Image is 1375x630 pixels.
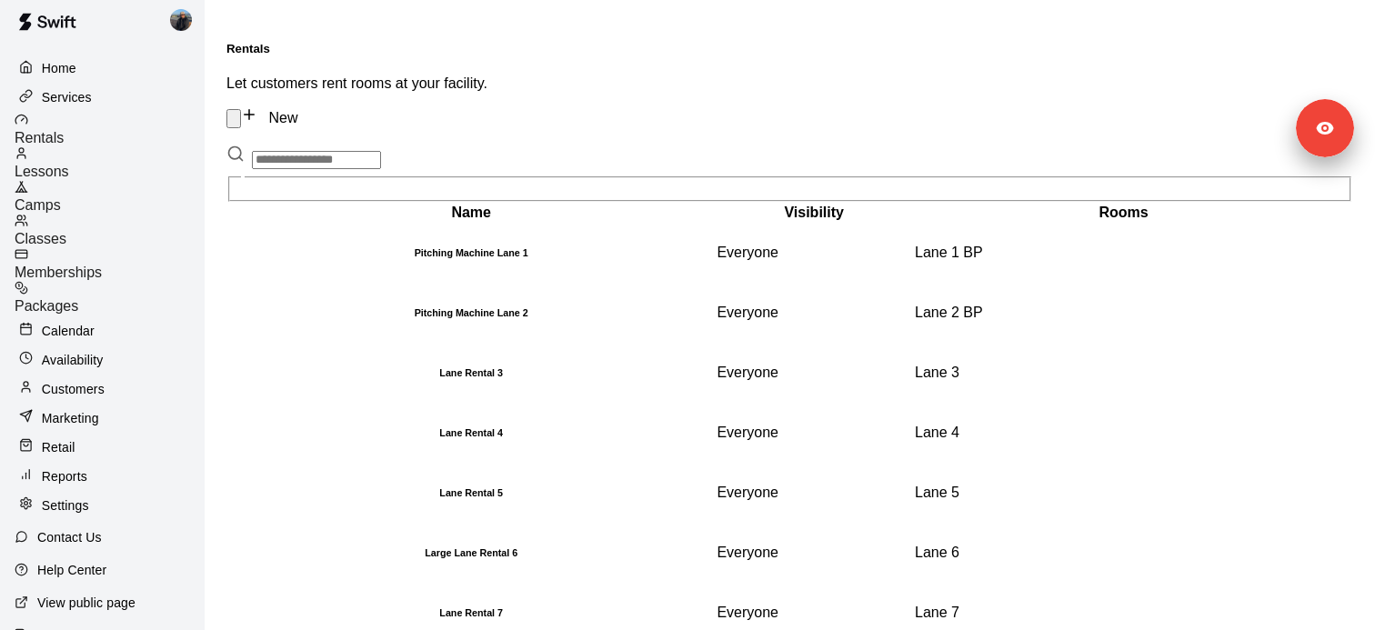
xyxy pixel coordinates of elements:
a: Services [15,84,190,111]
h6: Pitching Machine Lane 1 [229,247,713,258]
span: Lane 3 [915,365,959,380]
h6: Pitching Machine Lane 2 [229,307,713,318]
span: Packages [15,298,78,314]
div: This service is visible to all of your customers [717,305,911,321]
a: Lessons [15,146,205,180]
a: New [241,110,297,125]
a: Calendar [15,317,190,345]
span: Everyone [717,305,778,320]
div: This service is visible to all of your customers [717,365,911,381]
p: Marketing [42,409,99,427]
p: Settings [42,496,89,515]
p: Home [42,59,76,77]
p: Availability [42,351,104,369]
span: Lane 7 [915,605,959,620]
h6: Lane Rental 4 [229,427,713,438]
h6: Lane Rental 3 [229,367,713,378]
img: Coach Cruz [170,9,192,31]
p: Services [42,88,92,106]
a: Marketing [15,405,190,432]
button: Rental settings [226,109,241,128]
a: Availability [15,346,190,374]
b: Visibility [784,205,844,220]
span: Classes [15,231,66,246]
div: This service is visible to all of your customers [717,545,911,561]
b: Name [451,205,491,220]
b: Rooms [1099,205,1148,220]
a: Home [15,55,190,82]
p: Let customers rent rooms at your facility. [226,75,1353,92]
a: Packages [15,281,205,315]
span: Everyone [717,425,778,440]
div: This service is visible to all of your customers [717,605,911,621]
span: Lane 2 BP [915,305,983,320]
div: This service is visible to all of your customers [717,425,911,441]
span: Lessons [15,164,69,179]
span: Rentals [15,130,64,145]
a: Rentals [15,113,205,146]
div: This service is visible to all of your customers [717,245,911,261]
h6: Lane Rental 5 [229,487,713,498]
p: Contact Us [37,528,102,546]
span: Lane 1 BP [915,245,983,260]
span: Lane 4 [915,425,959,440]
a: Camps [15,180,205,214]
div: This service is visible to all of your customers [717,485,911,501]
p: Help Center [37,561,106,579]
span: Memberships [15,265,102,280]
a: Settings [15,492,190,519]
p: Reports [42,467,87,485]
p: Customers [42,380,105,398]
h6: Large Lane Rental 6 [229,547,713,558]
a: Reports [15,463,190,490]
p: View public page [37,594,135,612]
span: Everyone [717,545,778,560]
p: Retail [42,438,75,456]
a: Customers [15,375,190,403]
span: Everyone [717,485,778,500]
h6: Lane Rental 7 [229,607,713,618]
span: Camps [15,197,61,213]
a: Classes [15,214,205,247]
a: Memberships [15,247,205,281]
div: Coach Cruz [166,2,205,38]
span: Lane 5 [915,485,959,500]
p: Calendar [42,322,95,340]
span: Everyone [717,605,778,620]
span: Everyone [717,365,778,380]
a: Retail [15,434,190,461]
h5: Rentals [226,42,1353,55]
span: Lane 6 [915,545,959,560]
span: Everyone [717,245,778,260]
